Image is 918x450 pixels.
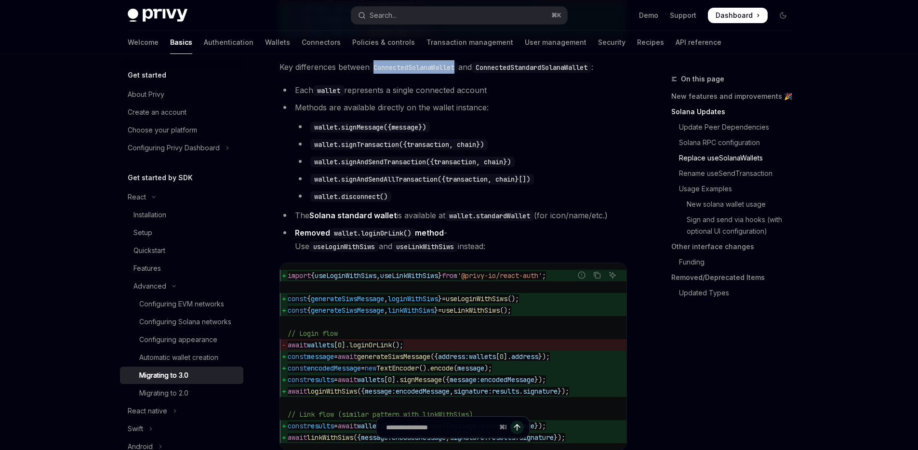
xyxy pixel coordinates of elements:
li: Methods are available directly on the wallet instance: [279,101,627,203]
span: await [338,375,357,384]
span: = [438,306,442,315]
div: Configuring Solana networks [139,316,231,328]
button: Send message [510,421,524,434]
span: ({ [442,375,450,384]
span: ( [453,364,457,372]
code: ConnectedSolanaWallet [370,62,458,73]
a: Configuring Solana networks [120,313,243,331]
span: '@privy-io/react-auth' [457,271,542,280]
a: Connectors [302,31,341,54]
span: , [384,294,388,303]
h5: Get started [128,69,166,81]
a: Create an account [120,104,243,121]
div: Features [133,263,161,274]
strong: Removed method [295,228,444,238]
span: const [288,352,307,361]
span: const [288,375,307,384]
span: (); [500,306,511,315]
span: message: [365,387,396,396]
span: ]. [342,341,349,349]
span: encodedMessage [307,364,361,372]
span: encodedMessage [480,375,534,384]
a: Replace useSolanaWallets [671,150,798,166]
code: wallet.standardWallet [445,211,534,221]
span: [ [384,375,388,384]
span: } [438,271,442,280]
a: Demo [639,11,658,20]
span: . [519,387,523,396]
a: Wallets [265,31,290,54]
div: About Privy [128,89,164,100]
span: generateSiwsMessage [311,306,384,315]
a: Other interface changes [671,239,798,254]
span: const [288,294,307,303]
code: useLoginWithSiws [309,241,379,252]
span: // Login flow [288,329,338,338]
span: { [307,294,311,303]
li: Each represents a single connected account [279,83,627,97]
span: ({ [430,352,438,361]
div: Migrating to 2.0 [139,387,188,399]
a: Basics [170,31,192,54]
a: Solana RPC configuration [671,135,798,150]
code: wallet.disconnect() [310,191,391,202]
input: Ask a question... [386,417,495,438]
span: new [365,364,376,372]
li: The is available at (for icon/name/etc.) [279,209,627,222]
span: = [334,352,338,361]
a: Update Peer Dependencies [671,119,798,135]
span: wallets [307,341,334,349]
span: (). [419,364,430,372]
div: Configuring EVM networks [139,298,224,310]
span: signature [523,387,558,396]
a: Rename useSendTransaction [671,166,798,181]
div: Configuring appearance [139,334,217,345]
span: } [438,294,442,303]
span: , [450,387,453,396]
a: User management [525,31,586,54]
a: Choose your platform [120,121,243,139]
span: ); [484,364,492,372]
span: } [434,306,438,315]
span: , [384,306,388,315]
span: await [338,352,357,361]
button: Toggle Configuring Privy Dashboard section [120,139,243,157]
span: [ [334,341,338,349]
a: Quickstart [120,242,243,259]
div: Configuring Privy Dashboard [128,142,220,154]
code: wallet.signMessage({message}) [310,122,430,132]
a: Transaction management [426,31,513,54]
span: signature: [453,387,492,396]
button: Copy the contents from the code block [591,269,603,281]
span: = [442,294,446,303]
span: await [288,341,307,349]
button: Report incorrect code [575,269,588,281]
span: (); [507,294,519,303]
span: }); [534,375,546,384]
a: Installation [120,206,243,224]
span: useLoginWithSiws [446,294,507,303]
span: loginOrLink [349,341,392,349]
button: Open search [351,7,567,24]
code: useLinkWithSiws [392,241,458,252]
a: Authentication [204,31,253,54]
span: useLinkWithSiws [442,306,500,315]
a: Solana standard wallet [309,211,397,221]
span: { [311,271,315,280]
span: from [442,271,457,280]
span: 0 [500,352,504,361]
div: Quickstart [133,245,165,256]
span: address: [438,352,469,361]
button: Toggle Advanced section [120,278,243,295]
span: wallets [357,375,384,384]
span: linkWithSiws [388,306,434,315]
span: signMessage [399,375,442,384]
a: Features [120,260,243,277]
div: Swift [128,423,143,435]
a: Configuring EVM networks [120,295,243,313]
span: TextEncoder [376,364,419,372]
span: message: [450,375,480,384]
span: ⌘ K [551,12,561,19]
a: Solana Updates [671,104,798,119]
li: - Use and instead: [279,226,627,253]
